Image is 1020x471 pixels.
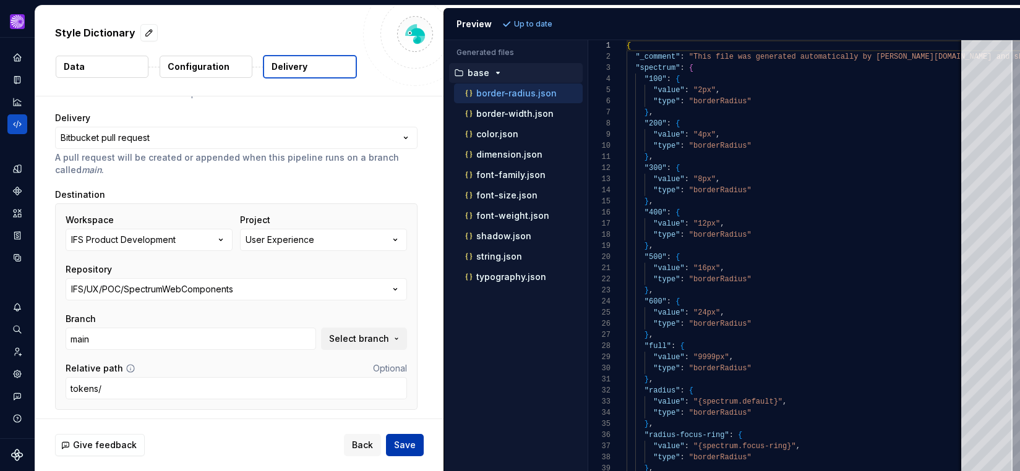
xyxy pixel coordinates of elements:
button: Notifications [7,297,27,317]
p: typography.json [476,272,546,282]
span: "borderRadius" [689,409,752,417]
button: Data [56,56,148,78]
span: "24px" [693,308,720,317]
button: Select branch [321,328,407,350]
button: Delivery [263,55,357,78]
span: "borderRadius" [689,231,752,239]
span: "type" [653,231,680,239]
button: Contact support [7,386,27,406]
span: , [649,242,653,250]
span: : [667,164,671,172]
span: Give feedback [73,439,137,451]
span: "value" [653,130,684,139]
span: } [645,153,649,161]
label: Delivery [55,112,90,124]
span: "type" [653,275,680,284]
span: { [675,164,680,172]
div: 27 [588,329,611,341]
span: : [680,320,684,328]
div: 3 [588,62,611,74]
div: 5 [588,85,611,96]
div: 38 [588,452,611,463]
div: Data sources [7,248,27,268]
div: 30 [588,363,611,374]
p: Delivery [272,61,307,73]
a: Assets [7,203,27,223]
span: : [667,208,671,217]
span: } [645,375,649,384]
button: font-weight.json [454,209,583,223]
span: } [645,242,649,250]
div: 6 [588,96,611,107]
span: } [645,420,649,428]
div: 14 [588,185,611,196]
label: Branch [66,313,96,325]
button: typography.json [454,270,583,284]
p: shadow.json [476,231,531,241]
span: "type" [653,186,680,195]
span: "100" [645,75,667,83]
span: "12px" [693,219,720,228]
div: 16 [588,207,611,218]
input: Enter a branch name or select a branch [66,328,316,350]
span: "9999px" [693,353,729,362]
span: { [680,342,684,350]
span: "borderRadius" [689,364,752,373]
button: IFS Product Development [66,229,233,251]
span: : [680,386,684,395]
span: { [738,431,742,439]
a: Settings [7,364,27,384]
span: "type" [653,320,680,328]
div: User Experience [246,234,314,246]
button: Back [344,434,381,456]
span: : [667,253,671,261]
button: border-radius.json [454,87,583,100]
p: dimension.json [476,150,542,159]
span: , [795,442,800,451]
div: 20 [588,252,611,263]
span: "radius" [645,386,680,395]
p: border-radius.json [476,88,557,98]
button: font-size.json [454,189,583,202]
span: { [675,253,680,261]
div: 36 [588,430,611,441]
span: Select branch [329,333,389,345]
span: { [627,41,631,50]
span: "borderRadius" [689,186,752,195]
span: : [684,308,688,317]
span: "type" [653,453,680,462]
span: , [649,197,653,206]
span: , [729,353,733,362]
a: Components [7,181,27,201]
span: "500" [645,253,667,261]
span: "{spectrum.focus-ring}" [693,442,796,451]
span: : [680,409,684,417]
div: Design tokens [7,159,27,179]
div: 32 [588,385,611,396]
span: "200" [645,119,667,128]
span: : [680,364,684,373]
span: "borderRadius" [689,453,752,462]
span: : [680,453,684,462]
label: Project [240,214,270,226]
button: Save [386,434,424,456]
span: "type" [653,142,680,150]
button: dimension.json [454,148,583,161]
span: "2px" [693,86,716,95]
div: Code automation [7,114,27,134]
span: "value" [653,86,684,95]
button: color.json [454,127,583,141]
div: Search ⌘K [7,320,27,339]
div: 26 [588,318,611,329]
span: "4px" [693,130,716,139]
a: Home [7,48,27,67]
div: 34 [588,407,611,418]
div: 1 [588,40,611,51]
span: : [684,442,688,451]
i: main [82,164,101,175]
div: IFS Product Development [71,234,176,246]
